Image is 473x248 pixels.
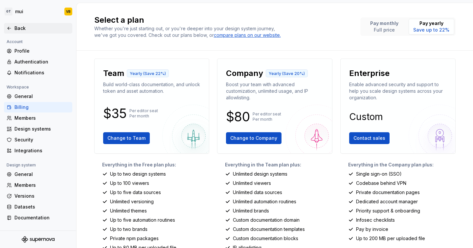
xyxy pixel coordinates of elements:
a: Design systems [4,124,72,134]
p: Unlimited viewers [233,180,271,186]
div: Members [14,115,70,121]
p: Codebase behind VPN [356,180,406,186]
p: Unlimited data sources [233,189,282,196]
p: Custom documentation domain [233,217,300,223]
a: Authentication [4,57,72,67]
div: General [14,171,70,178]
p: $80 [226,113,250,121]
a: Members [4,180,72,190]
p: Up to two design systems [110,171,166,177]
p: Boost your team with advanced customization, unlimited usage, and IP allowlisting. [226,81,324,101]
p: Pay monthly [370,20,398,27]
button: Change to Company [226,132,282,144]
button: OTmuiVB [1,4,75,19]
div: Versions [14,193,70,199]
p: Up to two brands [110,226,147,233]
p: Private documentation pages [356,189,420,196]
p: Up to five automation routines [110,217,175,223]
button: Contact sales [349,132,390,144]
div: Back [14,25,70,32]
div: Billing [14,104,70,111]
button: Pay monthlyFull price [362,19,407,35]
a: Profile [4,46,72,56]
h2: Select a plan [94,15,352,25]
p: Save up to 22% [413,27,449,33]
p: Up to five data sources [110,189,161,196]
div: VB [66,9,71,14]
a: Datasets [4,202,72,212]
a: General [4,169,72,180]
div: General [14,93,70,100]
a: Notifications [4,67,72,78]
p: Custom documentation templates [233,226,305,233]
div: Members [14,182,70,188]
button: Pay yearlySave up to 22% [409,19,454,35]
p: $35 [103,110,127,117]
div: Notifications [14,69,70,76]
span: Change to Company [230,135,277,141]
p: Unlimited design systems [233,171,287,177]
div: Documentation [14,214,70,221]
p: Unlimited automation routines [233,198,296,205]
div: Authentication [14,59,70,65]
p: Enable advanced security and support to help you scale design systems across your organization. [349,81,447,101]
a: General [4,91,72,102]
div: OT [5,8,12,15]
div: Integrations [14,147,70,154]
a: Security [4,135,72,145]
button: Change to Team [103,132,150,144]
p: Up to 200 MB per uploaded file [356,235,425,242]
p: Team [103,68,124,79]
a: Integrations [4,145,72,156]
p: Per editor seat Per month [129,108,158,119]
a: compare plans on our website. [214,32,281,38]
div: Design systems [14,126,70,132]
p: Everything in the Company plan plus: [348,161,456,168]
div: Design system [4,161,38,169]
p: Custom [349,113,383,121]
div: Account [4,38,25,46]
div: Whether you're just starting out, or you're deeper into your design system journey, we've got you... [94,25,285,38]
p: Build world-class documentation, and unlock token and asset automation. [103,81,201,94]
p: Up to 100 viewers [110,180,149,186]
p: Unlimited themes [110,208,147,214]
p: Single sign-on (SSO) [356,171,402,177]
a: Versions [4,191,72,201]
p: Pay yearly [413,20,449,27]
p: Yearly (Save 22%) [130,71,166,76]
svg: Supernova Logo [22,236,55,243]
p: Priority support & onboarding [356,208,420,214]
a: Members [4,113,72,123]
div: Security [14,136,70,143]
div: mui [15,8,23,15]
p: Dedicated account manager [356,198,418,205]
p: Infosec checklists [356,217,395,223]
p: Everything in the Free plan plus: [102,161,210,168]
p: Unlimited brands [233,208,269,214]
p: Unlimited versioning [110,198,154,205]
span: Contact sales [353,135,385,141]
p: Full price [370,27,398,33]
a: Billing [4,102,72,112]
p: Private npm packages [110,235,159,242]
p: Company [226,68,263,79]
p: Everything in the Team plan plus: [225,161,332,168]
p: Yearly (Save 20%) [269,71,305,76]
p: Per editor seat Per month [253,112,281,122]
div: Workspace [4,83,32,91]
a: Back [4,23,72,34]
div: Profile [14,48,70,54]
span: Change to Team [107,135,146,141]
a: Documentation [4,212,72,223]
p: Custom documentation blocks [233,235,298,242]
p: Enterprise [349,68,390,79]
div: Datasets [14,204,70,210]
p: Pay by invoice [356,226,388,233]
